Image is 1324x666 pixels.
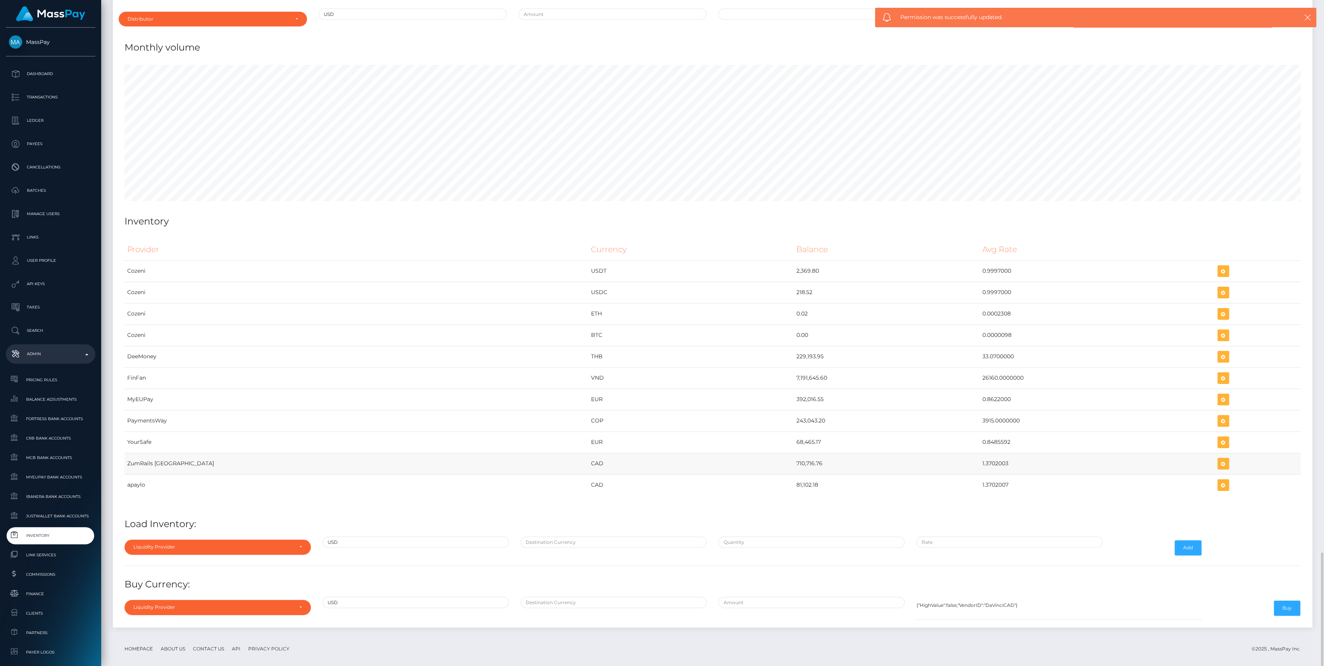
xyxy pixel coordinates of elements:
a: API [229,643,244,655]
td: 1.3702007 [980,474,1215,496]
td: 0.9997000 [980,282,1215,303]
td: 218.52 [794,282,980,303]
td: 0.8485592 [980,431,1215,453]
p: Manage Users [9,208,92,220]
span: Finance [9,589,92,598]
input: Source Currency [323,597,509,608]
a: MyEUPay Bank Accounts [6,469,95,485]
button: Add [1175,540,1201,555]
p: Cancellations [9,161,92,173]
span: Commissions [9,570,92,579]
td: Cozeni [125,324,588,346]
span: Permission was successfully updated. [900,13,1264,21]
a: MCB Bank Accounts [6,449,95,466]
th: Currency [588,239,794,260]
td: 0.02 [794,303,980,324]
span: Fortress Bank Accounts [9,414,92,423]
h4: Buy Currency: [125,578,1301,591]
span: Partners [9,628,92,637]
th: Balance [794,239,980,260]
td: Cozeni [125,303,588,324]
td: 33.0700000 [980,346,1215,367]
td: 710,716.76 [794,453,980,474]
a: CRB Bank Accounts [6,430,95,447]
a: Transactions [6,88,95,107]
td: CAD [588,474,794,496]
a: Batches [6,181,95,200]
button: Liquidity Provider [125,540,311,554]
h4: Load Inventory: [125,517,1301,531]
td: ETH [588,303,794,324]
span: Balance Adjustments [9,395,92,404]
span: CRB Bank Accounts [9,434,92,443]
td: COP [588,410,794,431]
td: 0.00 [794,324,980,346]
p: Transactions [9,91,92,103]
p: Payees [9,138,92,150]
span: JustWallet Bank Accounts [9,512,92,521]
span: Pricing Rules [9,375,92,384]
td: MyEUPay [125,389,588,410]
a: API Keys [6,274,95,294]
p: Taxes [9,301,92,313]
td: Cozeni [125,282,588,303]
a: Clients [6,605,95,622]
th: Provider [125,239,588,260]
a: Commissions [6,566,95,583]
td: 243,043.20 [794,410,980,431]
a: Link Services [6,547,95,563]
td: VND [588,367,794,389]
td: 0.0002308 [980,303,1215,324]
p: Search [9,325,92,337]
a: About Us [158,643,188,655]
p: Dashboard [9,68,92,80]
td: ZumRails [GEOGRAPHIC_DATA] [125,453,588,474]
td: 68,465.17 [794,431,980,453]
td: 26160.0000000 [980,367,1215,389]
td: 3915.0000000 [980,410,1215,431]
div: © 2025 , MassPay Inc. [1252,645,1306,653]
td: CAD [588,453,794,474]
p: Ledger [9,115,92,126]
input: Source Currency [323,536,509,548]
td: BTC [588,324,794,346]
a: Dashboard [6,64,95,84]
p: API Keys [9,278,92,290]
th: Avg Rate [980,239,1215,260]
td: EUR [588,431,794,453]
a: Partners [6,624,95,641]
span: Link Services [9,550,92,559]
input: Currency [319,9,507,20]
a: Cancellations [6,158,95,177]
textarea: {"HighValue":false,"VendorID":"DaVinciCAD"} [916,597,1201,620]
a: Payees [6,134,95,154]
a: Homepage [121,643,156,655]
button: Distributor [119,12,307,26]
a: Manage Users [6,204,95,224]
input: Rate [916,536,1103,548]
button: Liquidity Provider [125,600,311,615]
div: Liquidity Provider [133,604,293,610]
span: Clients [9,609,92,618]
a: JustWallet Bank Accounts [6,508,95,524]
a: Fortress Bank Accounts [6,410,95,427]
a: Search [6,321,95,340]
td: Cozeni [125,260,588,282]
td: apaylo [125,474,588,496]
a: Admin [6,344,95,364]
a: Inventory [6,527,95,544]
a: Balance Adjustments [6,391,95,408]
td: 7,191,645.60 [794,367,980,389]
td: 81,102.18 [794,474,980,496]
span: MassPay [6,39,95,46]
td: 392,016.55 [794,389,980,410]
a: Ledger [6,111,95,130]
a: Privacy Policy [245,643,293,655]
a: Links [6,228,95,247]
a: Taxes [6,298,95,317]
span: Inventory [9,531,92,540]
button: Buy [1274,601,1300,615]
td: YourSafe [125,431,588,453]
td: USDT [588,260,794,282]
td: FinFan [125,367,588,389]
